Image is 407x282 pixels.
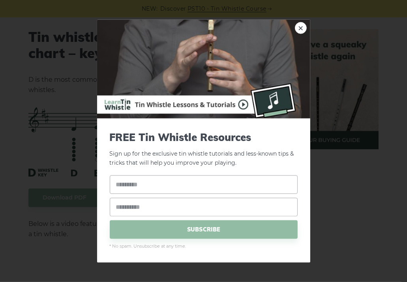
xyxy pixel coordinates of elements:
p: Sign up for the exclusive tin whistle tutorials and less-known tips & tricks that will help you i... [110,131,298,167]
span: * No spam. Unsubscribe at any time. [110,243,298,250]
img: Tin Whistle Buying Guide Preview [97,20,310,118]
span: SUBSCRIBE [110,220,298,239]
span: FREE Tin Whistle Resources [110,131,298,143]
a: × [295,22,307,34]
